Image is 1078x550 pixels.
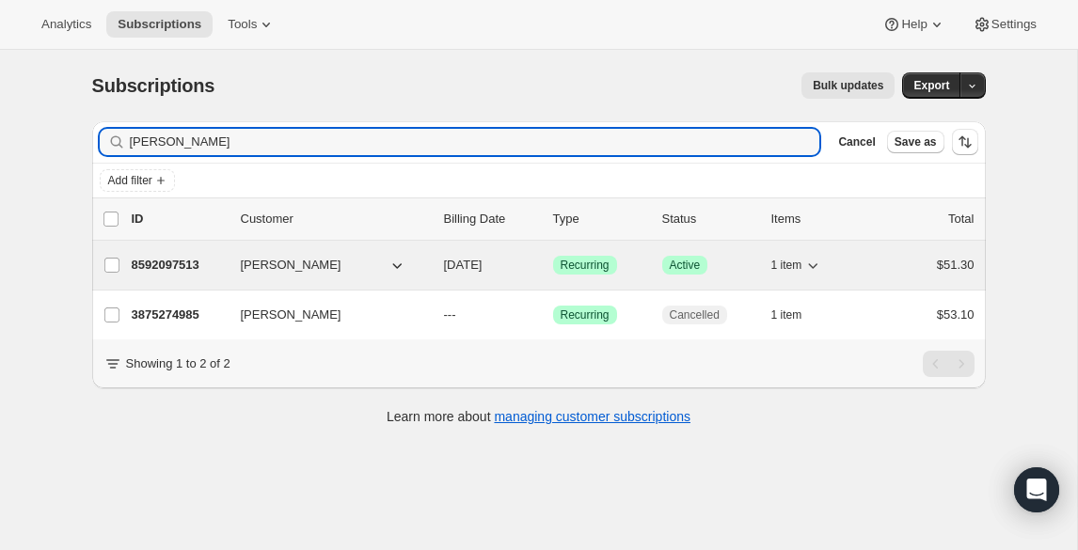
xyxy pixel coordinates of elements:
p: Learn more about [387,407,690,426]
span: Settings [991,17,1037,32]
button: Help [871,11,957,38]
button: Cancel [831,131,882,153]
span: Subscriptions [92,75,215,96]
span: Recurring [561,307,610,322]
button: Add filter [100,169,175,192]
div: 3875274985[PERSON_NAME]---SuccessRecurringCancelled1 item$53.10 [132,302,975,328]
button: Tools [216,11,287,38]
span: Active [670,258,701,273]
button: Settings [961,11,1048,38]
div: Open Intercom Messenger [1014,467,1059,512]
a: managing customer subscriptions [494,409,690,424]
p: ID [132,210,226,228]
span: Cancel [838,134,875,149]
p: Customer [241,210,429,228]
button: Subscriptions [106,11,213,38]
span: Export [913,78,949,93]
span: Analytics [41,17,91,32]
span: $53.10 [937,307,975,322]
span: Bulk updates [813,78,883,93]
span: Tools [228,17,257,32]
span: --- [444,307,456,322]
p: Showing 1 to 2 of 2 [126,354,230,373]
span: Recurring [561,258,610,273]
nav: Pagination [923,351,975,377]
span: $51.30 [937,258,975,272]
span: Cancelled [670,307,720,322]
div: 8592097513[PERSON_NAME][DATE]SuccessRecurringSuccessActive1 item$51.30 [132,252,975,278]
p: Status [662,210,756,228]
p: Billing Date [444,210,538,228]
button: [PERSON_NAME] [230,250,418,280]
input: Filter subscribers [130,129,820,155]
span: 1 item [771,307,802,322]
button: Export [902,72,960,99]
div: Items [771,210,865,228]
span: Subscriptions [118,17,201,32]
button: 1 item [771,302,823,328]
p: 8592097513 [132,256,226,275]
button: Bulk updates [801,72,895,99]
span: [DATE] [444,258,483,272]
button: 1 item [771,252,823,278]
div: IDCustomerBilling DateTypeStatusItemsTotal [132,210,975,228]
span: 1 item [771,258,802,273]
span: Save as [895,134,937,149]
button: Save as [887,131,944,153]
button: [PERSON_NAME] [230,300,418,330]
span: Help [901,17,927,32]
span: Add filter [108,173,152,188]
div: Type [553,210,647,228]
button: Sort the results [952,129,978,155]
p: Total [948,210,974,228]
span: [PERSON_NAME] [241,306,341,324]
button: Analytics [30,11,103,38]
span: [PERSON_NAME] [241,256,341,275]
p: 3875274985 [132,306,226,324]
